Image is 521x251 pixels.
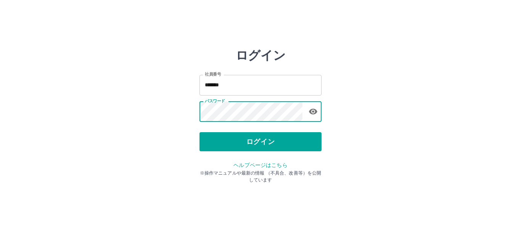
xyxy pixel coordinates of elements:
[205,98,225,104] label: パスワード
[199,170,322,183] p: ※操作マニュアルや最新の情報 （不具合、改善等）を公開しています
[233,162,287,168] a: ヘルプページはこちら
[236,48,286,63] h2: ログイン
[205,71,221,77] label: 社員番号
[199,132,322,151] button: ログイン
